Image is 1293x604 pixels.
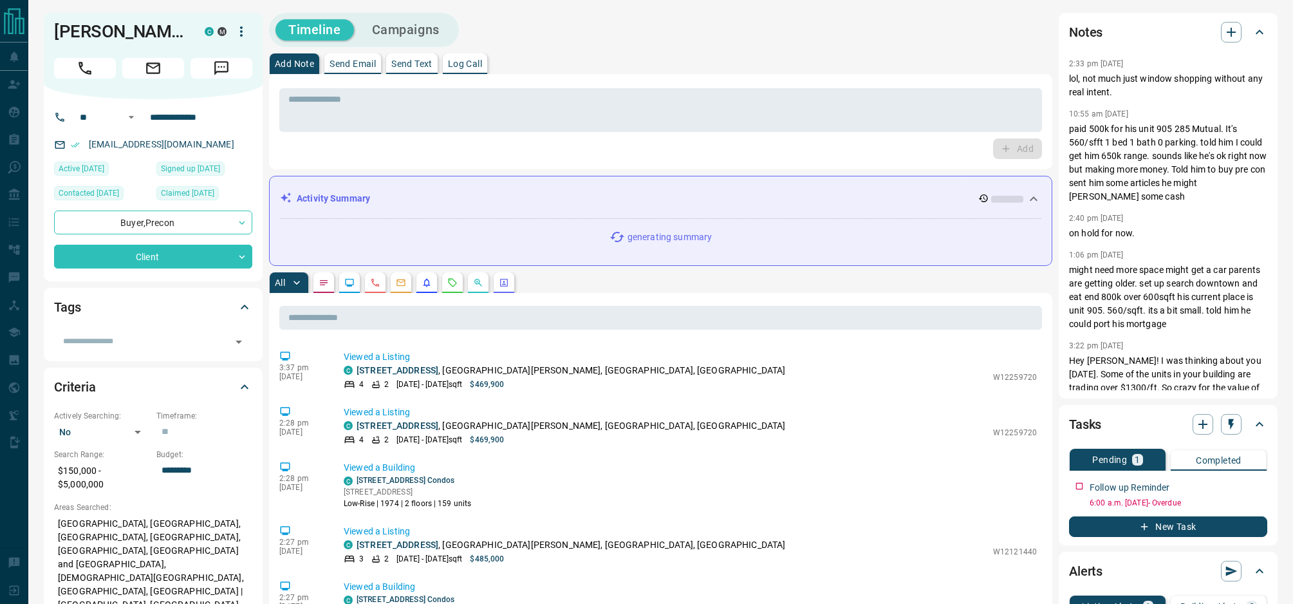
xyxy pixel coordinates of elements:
[59,162,104,175] span: Active [DATE]
[357,538,785,552] p: , [GEOGRAPHIC_DATA][PERSON_NAME], [GEOGRAPHIC_DATA], [GEOGRAPHIC_DATA]
[1069,59,1124,68] p: 2:33 pm [DATE]
[156,186,252,204] div: Sat Nov 07 2015
[89,139,234,149] a: [EMAIL_ADDRESS][DOMAIN_NAME]
[357,419,785,433] p: , [GEOGRAPHIC_DATA][PERSON_NAME], [GEOGRAPHIC_DATA], [GEOGRAPHIC_DATA]
[1069,556,1267,587] div: Alerts
[396,434,462,446] p: [DATE] - [DATE] sqft
[1069,263,1267,331] p: might need more space might get a car parents are getting older. set up search downtown and eat e...
[1092,455,1127,464] p: Pending
[161,162,220,175] span: Signed up [DATE]
[357,364,785,377] p: , [GEOGRAPHIC_DATA][PERSON_NAME], [GEOGRAPHIC_DATA], [GEOGRAPHIC_DATA]
[54,460,150,495] p: $150,000 - $5,000,000
[279,428,324,437] p: [DATE]
[359,553,364,565] p: 3
[344,406,1037,419] p: Viewed a Listing
[1069,561,1102,581] h2: Alerts
[71,140,80,149] svg: Email Verified
[54,21,185,42] h1: [PERSON_NAME]
[279,419,324,428] p: 2:28 pm
[54,410,150,422] p: Actively Searching:
[499,278,509,288] svg: Agent Actions
[59,187,119,200] span: Contacted [DATE]
[279,372,324,381] p: [DATE]
[344,477,353,486] div: condos.ca
[1069,250,1124,260] p: 1:06 pm [DATE]
[218,27,227,36] div: mrloft.ca
[1069,414,1101,435] h2: Tasks
[275,59,314,68] p: Add Note
[191,58,252,79] span: Message
[473,278,483,288] svg: Opportunities
[122,58,184,79] span: Email
[359,19,452,41] button: Campaigns
[1069,22,1102,42] h2: Notes
[396,278,406,288] svg: Emails
[470,553,504,565] p: $485,000
[1069,516,1267,537] button: New Task
[54,372,252,402] div: Criteria
[422,278,432,288] svg: Listing Alerts
[344,498,471,509] p: Low-Rise | 1974 | 2 floors | 159 units
[297,192,370,205] p: Activity Summary
[1196,456,1242,465] p: Completed
[205,27,214,36] div: condos.ca
[1069,214,1124,223] p: 2:40 pm [DATE]
[344,580,1037,594] p: Viewed a Building
[396,553,462,565] p: [DATE] - [DATE] sqft
[54,186,150,204] div: Tue May 07 2024
[370,278,380,288] svg: Calls
[344,366,353,375] div: condos.ca
[156,162,252,180] div: Sat Nov 07 2015
[1069,409,1267,440] div: Tasks
[54,162,150,180] div: Sat Jul 19 2025
[357,420,438,431] a: [STREET_ADDRESS]
[357,595,455,604] a: [STREET_ADDRESS] Condos
[54,449,150,460] p: Search Range:
[384,553,389,565] p: 2
[470,434,504,446] p: $469,900
[54,58,116,79] span: Call
[54,292,252,323] div: Tags
[156,449,252,460] p: Budget:
[124,109,139,125] button: Open
[156,410,252,422] p: Timeframe:
[344,540,353,549] div: condos.ca
[1069,227,1267,240] p: on hold for now.
[54,245,252,269] div: Client
[1090,481,1169,495] p: Follow up Reminder
[1069,122,1267,203] p: paid 500k for his unit 905 285 Mutual. It's 560/sfft 1 bed 1 bath 0 parking. told him I could get...
[54,502,252,513] p: Areas Searched:
[470,379,504,390] p: $469,900
[384,434,389,446] p: 2
[279,547,324,556] p: [DATE]
[279,538,324,547] p: 2:27 pm
[344,525,1037,538] p: Viewed a Listing
[344,486,471,498] p: [STREET_ADDRESS]
[344,421,353,430] div: condos.ca
[54,422,150,442] div: No
[54,297,80,317] h2: Tags
[993,546,1037,558] p: W12121440
[448,59,482,68] p: Log Call
[357,476,455,485] a: [STREET_ADDRESS] Condos
[628,231,712,244] p: generating summary
[279,593,324,602] p: 2:27 pm
[384,379,389,390] p: 2
[1069,341,1124,350] p: 3:22 pm [DATE]
[1069,17,1267,48] div: Notes
[1069,354,1267,422] p: Hey [PERSON_NAME]! I was thinking about you [DATE]. Some of the units in your building are tradin...
[279,483,324,492] p: [DATE]
[993,427,1037,439] p: W12259720
[279,474,324,483] p: 2:28 pm
[344,461,1037,475] p: Viewed a Building
[344,278,355,288] svg: Lead Browsing Activity
[357,540,438,550] a: [STREET_ADDRESS]
[280,187,1041,211] div: Activity Summary
[1135,455,1140,464] p: 1
[275,278,285,287] p: All
[230,333,248,351] button: Open
[447,278,458,288] svg: Requests
[1069,109,1128,118] p: 10:55 am [DATE]
[391,59,433,68] p: Send Text
[1069,72,1267,99] p: lol, not much just window shopping without any real intent.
